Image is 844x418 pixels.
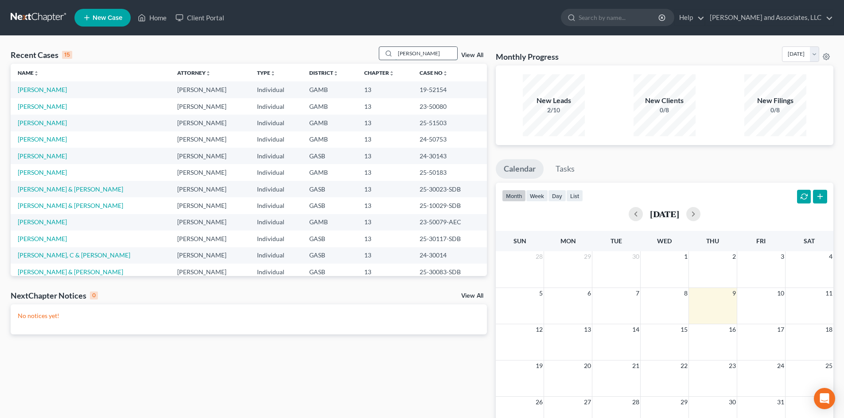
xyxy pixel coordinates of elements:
[583,324,592,335] span: 13
[731,251,737,262] span: 2
[535,397,544,407] span: 26
[731,288,737,299] span: 9
[825,360,833,371] span: 25
[357,115,413,131] td: 13
[412,181,486,197] td: 25-30023-SDB
[523,106,585,115] div: 2/10
[706,237,719,245] span: Thu
[18,86,67,93] a: [PERSON_NAME]
[804,237,815,245] span: Sat
[250,115,302,131] td: Individual
[634,106,696,115] div: 0/8
[705,10,833,26] a: [PERSON_NAME] and Associates, LLC
[548,190,566,202] button: day
[535,251,544,262] span: 28
[744,96,806,106] div: New Filings
[412,148,486,164] td: 24-30143
[728,324,737,335] span: 16
[683,288,688,299] span: 8
[357,197,413,214] td: 13
[825,324,833,335] span: 18
[18,152,67,160] a: [PERSON_NAME]
[412,264,486,280] td: 25-30083-SDB
[357,131,413,148] td: 13
[412,197,486,214] td: 25-10029-SDB
[635,288,640,299] span: 7
[18,169,67,176] a: [PERSON_NAME]
[412,115,486,131] td: 25-51503
[302,230,357,247] td: GASB
[776,360,785,371] span: 24
[302,131,357,148] td: GAMB
[412,230,486,247] td: 25-30117-SDB
[18,69,39,76] a: Nameunfold_more
[357,181,413,197] td: 13
[170,164,250,180] td: [PERSON_NAME]
[357,81,413,98] td: 13
[560,237,576,245] span: Mon
[302,115,357,131] td: GAMB
[357,98,413,115] td: 13
[357,214,413,230] td: 13
[170,230,250,247] td: [PERSON_NAME]
[825,288,833,299] span: 11
[11,290,98,301] div: NextChapter Notices
[93,15,122,21] span: New Case
[270,71,276,76] i: unfold_more
[90,291,98,299] div: 0
[443,71,448,76] i: unfold_more
[302,148,357,164] td: GASB
[302,81,357,98] td: GAMB
[257,69,276,76] a: Typeunfold_more
[302,264,357,280] td: GASB
[302,197,357,214] td: GASB
[18,185,123,193] a: [PERSON_NAME] & [PERSON_NAME]
[513,237,526,245] span: Sun
[412,131,486,148] td: 24-50753
[357,164,413,180] td: 13
[18,251,130,259] a: [PERSON_NAME], C & [PERSON_NAME]
[18,202,123,209] a: [PERSON_NAME] & [PERSON_NAME]
[309,69,338,76] a: Districtunfold_more
[250,181,302,197] td: Individual
[395,47,457,60] input: Search by name...
[170,131,250,148] td: [PERSON_NAME]
[412,214,486,230] td: 23-50079-AEC
[302,181,357,197] td: GASB
[250,81,302,98] td: Individual
[357,247,413,264] td: 13
[250,98,302,115] td: Individual
[496,51,559,62] h3: Monthly Progress
[170,148,250,164] td: [PERSON_NAME]
[18,235,67,242] a: [PERSON_NAME]
[523,96,585,106] div: New Leads
[502,190,526,202] button: month
[631,397,640,407] span: 28
[583,360,592,371] span: 20
[250,230,302,247] td: Individual
[302,247,357,264] td: GASB
[302,164,357,180] td: GAMB
[776,397,785,407] span: 31
[302,214,357,230] td: GAMB
[583,251,592,262] span: 29
[744,106,806,115] div: 0/8
[631,324,640,335] span: 14
[548,159,583,179] a: Tasks
[420,69,448,76] a: Case Nounfold_more
[170,247,250,264] td: [PERSON_NAME]
[18,311,480,320] p: No notices yet!
[18,218,67,226] a: [PERSON_NAME]
[461,293,483,299] a: View All
[62,51,72,59] div: 15
[675,10,704,26] a: Help
[302,98,357,115] td: GAMB
[412,247,486,264] td: 24-30014
[357,264,413,280] td: 13
[250,164,302,180] td: Individual
[583,397,592,407] span: 27
[250,131,302,148] td: Individual
[357,148,413,164] td: 13
[170,98,250,115] td: [PERSON_NAME]
[780,251,785,262] span: 3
